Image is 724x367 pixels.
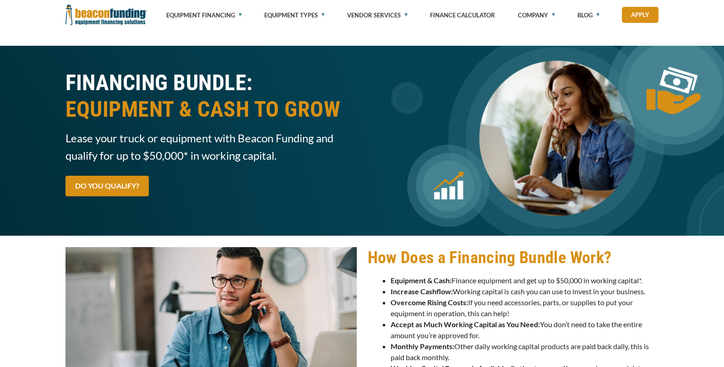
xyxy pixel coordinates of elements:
a: Man on the phone [65,325,357,334]
a: DO YOU QUALIFY? [65,176,149,196]
strong: Overcome Rising Costs: [391,298,468,307]
strong: Monthly Payments: [391,342,454,351]
a: Apply [622,7,659,23]
li: You don’t need to take the entire amount you’re approved for. [391,319,659,341]
li: Finance equipment and get up to $50,000 in working capital*. [391,275,659,286]
h2: How Does a Financing Bundle Work? [368,247,659,268]
h1: FINANCING BUNDLE: [65,70,357,123]
li: Working capital is cash you can use to invest in your business. [391,286,659,297]
span: Lease your truck or equipment with Beacon Funding and qualify for up to $50,000* in working capital. [65,130,357,164]
strong: Equipment & Cash: [391,276,452,285]
span: EQUIPMENT & CASH TO GROW [65,96,357,123]
strong: Accept as Much Working Capital as You Need: [391,320,540,329]
li: If you need accessories, parts, or supplies to put your equipment in operation, this can help! [391,297,659,319]
li: Other daily working capital products are paid back daily, this is paid back monthly. [391,341,659,363]
strong: Increase Cashflow: [391,287,453,296]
